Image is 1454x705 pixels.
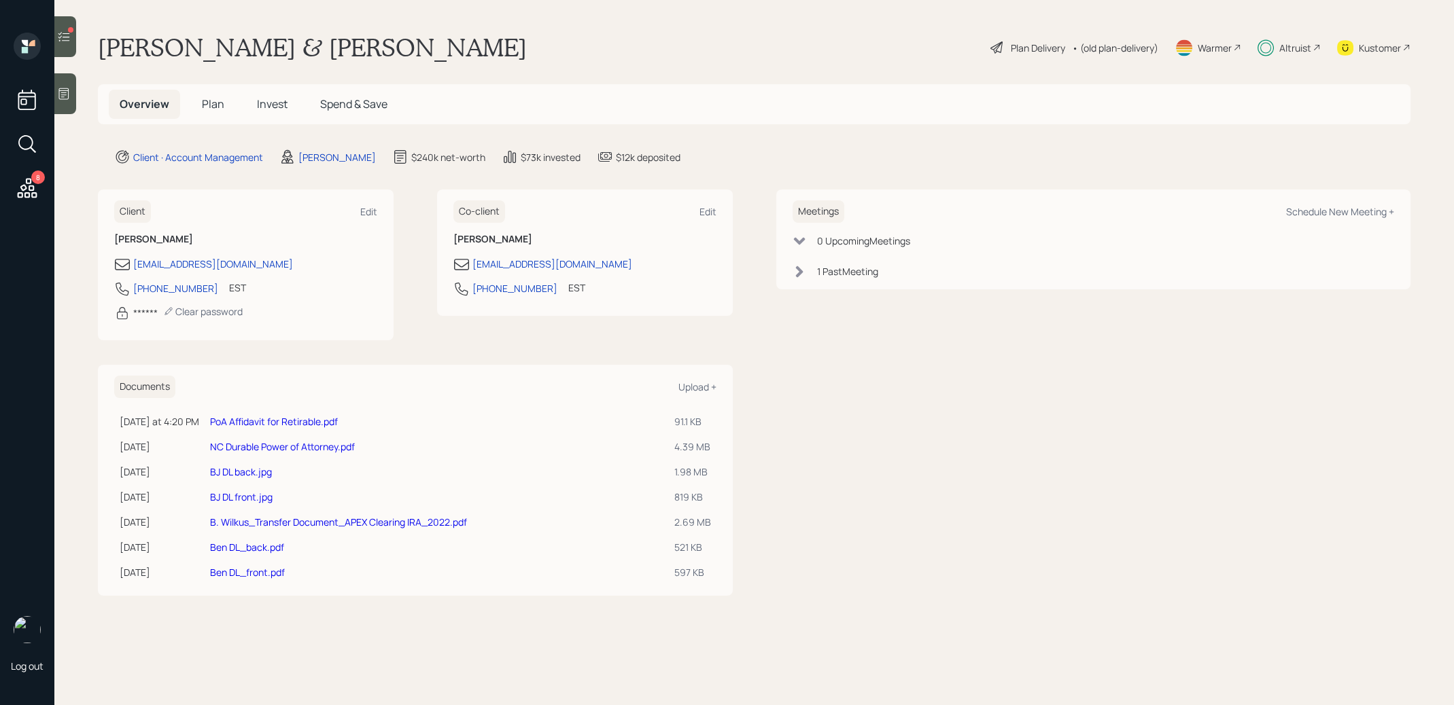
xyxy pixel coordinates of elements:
span: Overview [120,96,169,111]
div: [DATE] [120,439,199,454]
span: Invest [257,96,288,111]
div: Schedule New Meeting + [1286,205,1394,218]
div: Kustomer [1359,41,1401,55]
div: [DATE] [120,540,199,554]
h6: Documents [114,376,175,398]
div: [PERSON_NAME] [298,150,376,164]
div: 1 Past Meeting [817,264,878,278]
div: EST [568,281,585,295]
div: [PHONE_NUMBER] [472,281,557,295]
a: NC Durable Power of Attorney.pdf [210,440,355,453]
h1: [PERSON_NAME] & [PERSON_NAME] [98,33,527,62]
div: Client · Account Management [133,150,263,164]
div: Upload + [678,380,716,393]
span: Plan [202,96,224,111]
div: [PHONE_NUMBER] [133,281,218,295]
div: Edit [360,205,377,218]
div: 91.1 KB [674,414,711,429]
div: Clear password [163,305,243,318]
div: 2.69 MB [674,515,711,529]
a: B. Wilkus_Transfer Document_APEX Clearing IRA_2022.pdf [210,516,467,528]
div: $73k invested [521,150,581,164]
div: [DATE] [120,490,199,504]
div: 4.39 MB [674,439,711,454]
div: [DATE] [120,515,199,529]
div: Warmer [1198,41,1232,55]
div: $12k deposited [616,150,680,164]
h6: Client [114,200,151,223]
div: 597 KB [674,565,711,579]
div: $240k net-worth [411,150,485,164]
h6: [PERSON_NAME] [453,234,716,245]
div: [EMAIL_ADDRESS][DOMAIN_NAME] [472,257,632,271]
div: 521 KB [674,540,711,554]
div: Edit [699,205,716,218]
a: Ben DL_front.pdf [210,566,285,579]
a: BJ DL back.jpg [210,465,272,478]
h6: [PERSON_NAME] [114,234,377,245]
div: [EMAIL_ADDRESS][DOMAIN_NAME] [133,257,293,271]
div: 819 KB [674,490,711,504]
h6: Meetings [793,200,844,223]
img: treva-nostdahl-headshot.png [14,616,41,643]
div: 0 Upcoming Meeting s [817,234,910,248]
div: EST [229,281,246,295]
div: 8 [31,170,45,184]
div: [DATE] [120,465,199,479]
div: 1.98 MB [674,465,711,479]
div: [DATE] [120,565,199,579]
a: Ben DL_back.pdf [210,541,284,554]
h6: Co-client [453,200,505,223]
div: [DATE] at 4:20 PM [120,414,199,429]
a: BJ DL front.jpg [210,490,273,503]
a: PoA Affidavit for Retirable.pdf [210,415,338,428]
span: Spend & Save [320,96,387,111]
div: Altruist [1279,41,1311,55]
div: Plan Delivery [1011,41,1065,55]
div: • (old plan-delivery) [1072,41,1158,55]
div: Log out [11,659,44,672]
